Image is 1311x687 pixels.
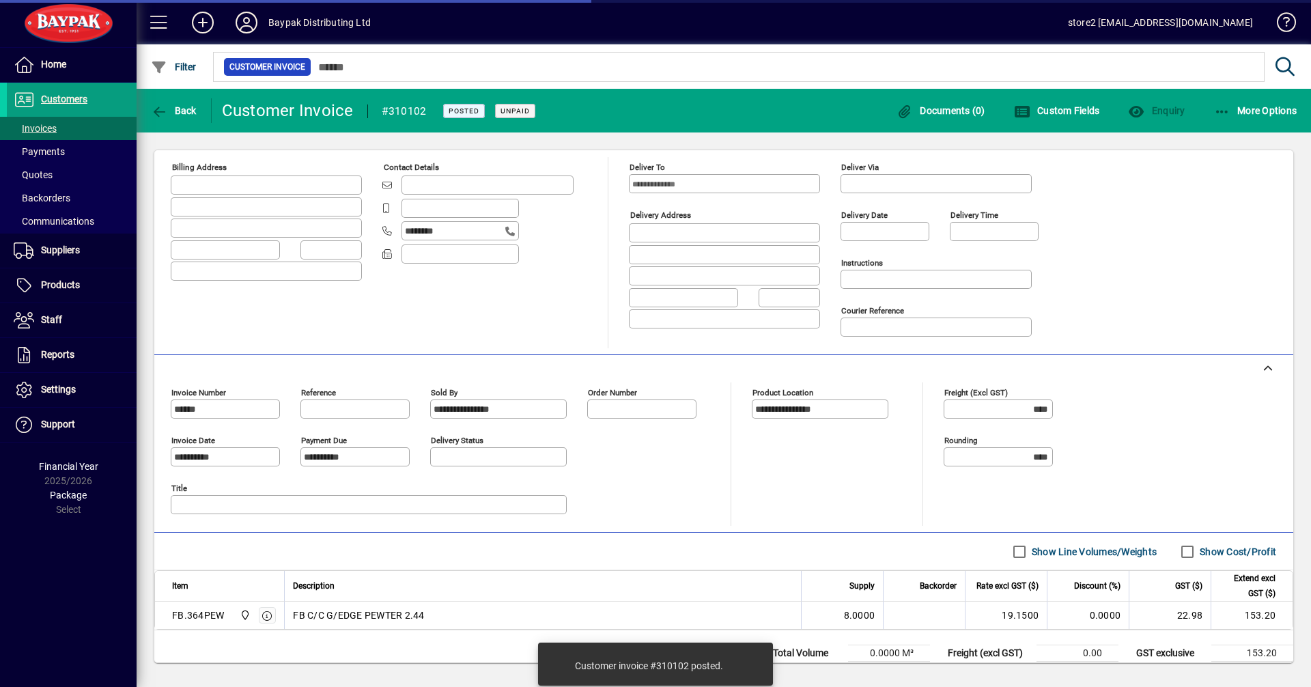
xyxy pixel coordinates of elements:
a: Reports [7,338,137,372]
td: Freight (excl GST) [941,645,1037,662]
app-page-header-button: Back [137,98,212,123]
span: Settings [41,384,76,395]
td: 0.0000 M³ [848,645,930,662]
div: Baypak Distributing Ltd [268,12,371,33]
span: Reports [41,349,74,360]
button: Profile [225,10,268,35]
span: Backorders [14,193,70,204]
mat-label: Product location [752,388,813,397]
mat-label: Payment due [301,436,347,445]
label: Show Line Volumes/Weights [1029,545,1157,559]
mat-label: Order number [588,388,637,397]
mat-label: Reference [301,388,336,397]
div: store2 [EMAIL_ADDRESS][DOMAIN_NAME] [1068,12,1253,33]
span: Description [293,578,335,593]
mat-label: Title [171,483,187,493]
a: Suppliers [7,234,137,268]
td: Total Volume [766,645,848,662]
span: Customer Invoice [229,60,305,74]
span: Extend excl GST ($) [1220,571,1275,601]
span: Supply [849,578,875,593]
span: FB C/C G/EDGE PEWTER 2.44 [293,608,424,622]
span: Unpaid [501,107,530,115]
button: Documents (0) [893,98,989,123]
a: Communications [7,210,137,233]
span: Support [41,419,75,430]
span: Back [151,105,197,116]
mat-label: Freight (excl GST) [944,388,1008,397]
span: Item [172,578,188,593]
button: Custom Fields [1011,98,1103,123]
button: Add [181,10,225,35]
span: Communications [14,216,94,227]
span: More Options [1214,105,1297,116]
div: Customer Invoice [222,100,354,122]
span: Payments [14,146,65,157]
td: 0.00 [1037,662,1118,678]
td: Total Weight [766,662,848,678]
mat-label: Instructions [841,258,883,268]
span: Filter [151,61,197,72]
mat-label: Deliver To [630,163,665,172]
mat-label: Sold by [431,388,457,397]
span: Invoices [14,123,57,134]
a: Staff [7,303,137,337]
span: Custom Fields [1014,105,1100,116]
mat-label: Invoice date [171,436,215,445]
mat-label: Delivery status [431,436,483,445]
div: FB.364PEW [172,608,224,622]
span: Home [41,59,66,70]
span: Staff [41,314,62,325]
a: Knowledge Base [1267,3,1294,47]
span: Quotes [14,169,53,180]
span: Baypak - Onekawa [236,608,252,623]
span: Documents (0) [897,105,985,116]
mat-label: Courier Reference [841,306,904,316]
a: Backorders [7,186,137,210]
span: Posted [449,107,479,115]
td: 22.98 [1129,602,1211,629]
div: 19.1500 [974,608,1039,622]
td: GST exclusive [1129,645,1211,662]
span: Suppliers [41,244,80,255]
mat-label: Delivery time [950,210,998,220]
a: Settings [7,373,137,407]
td: 22.98 [1211,662,1293,678]
button: Filter [147,55,200,79]
span: Package [50,490,87,501]
a: Support [7,408,137,442]
span: Products [41,279,80,290]
td: 0.0000 Kg [848,662,930,678]
a: Home [7,48,137,82]
button: Back [147,98,200,123]
a: Payments [7,140,137,163]
span: Customers [41,94,87,104]
td: 153.20 [1211,602,1293,629]
a: Invoices [7,117,137,140]
button: More Options [1211,98,1301,123]
a: Quotes [7,163,137,186]
td: Rounding [941,662,1037,678]
span: Discount (%) [1074,578,1120,593]
a: Products [7,268,137,303]
mat-label: Deliver via [841,163,879,172]
td: 153.20 [1211,645,1293,662]
td: 0.00 [1037,645,1118,662]
span: GST ($) [1175,578,1202,593]
mat-label: Invoice number [171,388,226,397]
span: 8.0000 [844,608,875,622]
mat-label: Delivery date [841,210,888,220]
td: GST [1129,662,1211,678]
span: Rate excl GST ($) [976,578,1039,593]
div: Customer invoice #310102 posted. [575,659,723,673]
div: #310102 [382,100,427,122]
mat-label: Rounding [944,436,977,445]
label: Show Cost/Profit [1197,545,1276,559]
span: Financial Year [39,461,98,472]
span: Backorder [920,578,957,593]
td: 0.0000 [1047,602,1129,629]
